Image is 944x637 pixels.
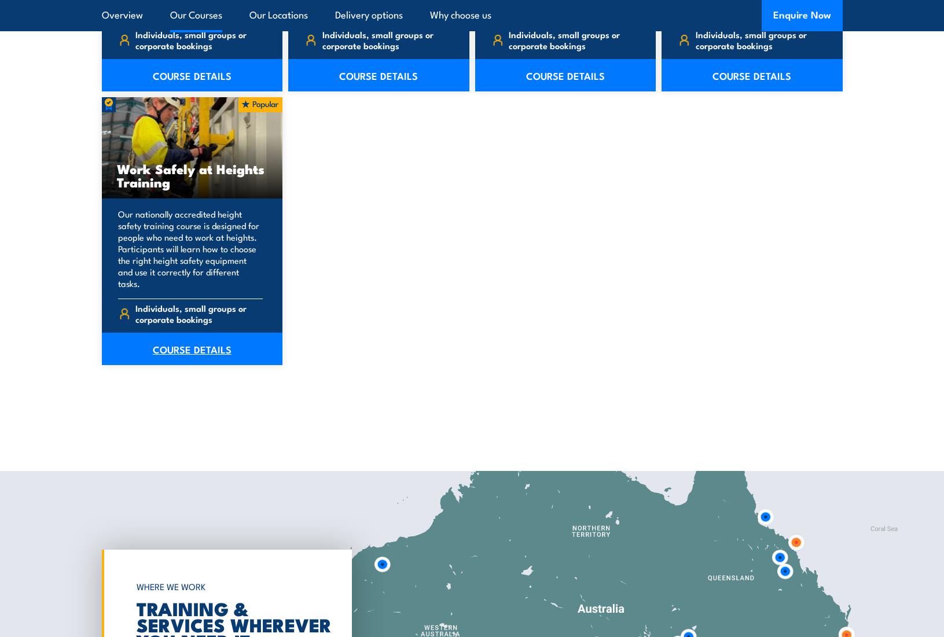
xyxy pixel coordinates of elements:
a: COURSE DETAILS [662,59,843,91]
a: COURSE DETAILS [102,59,283,91]
span: Individuals, small groups or corporate bookings [135,29,263,51]
a: COURSE DETAILS [475,59,656,91]
span: Individuals, small groups or corporate bookings [322,29,450,51]
a: COURSE DETAILS [102,333,283,365]
h3: Work Safely at Heights Training [117,162,268,189]
span: Individuals, small groups or corporate bookings [509,29,636,51]
h6: WHERE WE WORK [137,576,311,597]
p: Our nationally accredited height safety training course is designed for people who need to work a... [118,208,263,289]
span: Individuals, small groups or corporate bookings [135,303,263,325]
span: Individuals, small groups or corporate bookings [696,29,823,51]
a: COURSE DETAILS [288,59,469,91]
